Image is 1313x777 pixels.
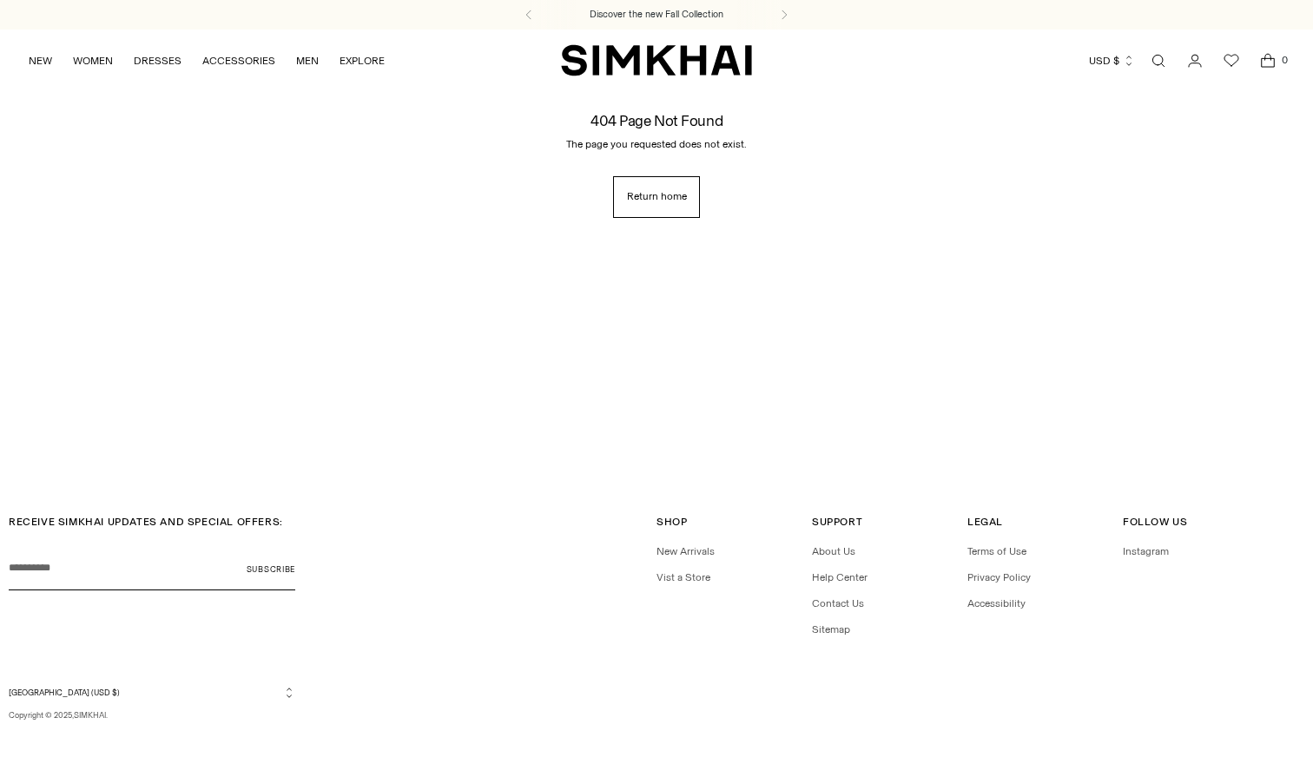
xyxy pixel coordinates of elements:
button: [GEOGRAPHIC_DATA] (USD $) [9,686,295,699]
a: Accessibility [967,597,1026,609]
a: Privacy Policy [967,571,1031,583]
a: Wishlist [1214,43,1249,78]
a: SIMKHAI [74,710,106,720]
a: Go to the account page [1178,43,1212,78]
a: MEN [296,42,319,80]
a: NEW [29,42,52,80]
span: Follow Us [1123,516,1187,528]
a: New Arrivals [656,545,715,557]
span: Support [812,516,862,528]
button: Subscribe [247,547,295,590]
a: Help Center [812,571,868,583]
a: Sitemap [812,623,850,635]
a: Discover the new Fall Collection [590,8,723,22]
span: Return home [627,189,687,204]
button: USD $ [1089,42,1135,80]
span: Legal [967,516,1003,528]
a: DRESSES [134,42,181,80]
a: Contact Us [812,597,864,609]
a: Instagram [1123,545,1169,557]
a: Terms of Use [967,545,1026,557]
a: Open search modal [1141,43,1176,78]
p: The page you requested does not exist. [566,136,747,152]
a: EXPLORE [340,42,385,80]
span: 0 [1277,52,1292,68]
a: Vist a Store [656,571,710,583]
h1: 404 Page Not Found [591,112,722,128]
a: About Us [812,545,855,557]
a: ACCESSORIES [202,42,275,80]
a: Open cart modal [1250,43,1285,78]
span: RECEIVE SIMKHAI UPDATES AND SPECIAL OFFERS: [9,516,283,528]
a: Return home [613,176,701,218]
a: SIMKHAI [561,43,752,77]
a: WOMEN [73,42,113,80]
p: Copyright © 2025, . [9,709,295,721]
span: Shop [656,516,687,528]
